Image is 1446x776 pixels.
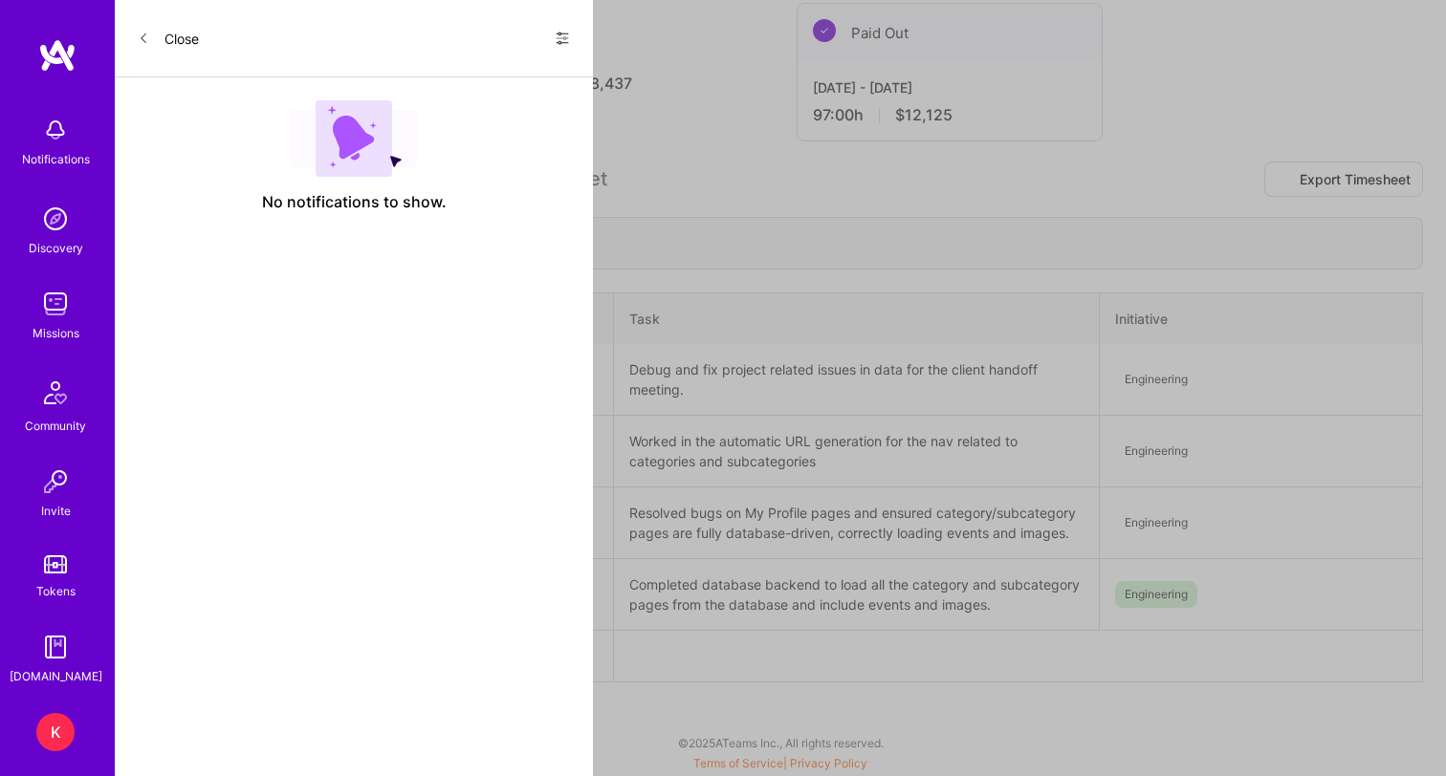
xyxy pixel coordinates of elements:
[44,555,67,573] img: tokens
[32,713,79,751] a: K
[29,238,83,258] div: Discovery
[33,323,79,343] div: Missions
[22,149,90,169] div: Notifications
[33,370,78,416] img: Community
[36,111,75,149] img: bell
[41,501,71,521] div: Invite
[36,200,75,238] img: discovery
[10,666,102,686] div: [DOMAIN_NAME]
[25,416,86,436] div: Community
[36,463,75,501] img: Invite
[36,713,75,751] div: K
[38,38,77,73] img: logo
[36,628,75,666] img: guide book
[138,23,199,54] button: Close
[262,192,447,212] span: No notifications to show.
[291,100,417,177] img: empty
[36,581,76,601] div: Tokens
[36,285,75,323] img: teamwork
